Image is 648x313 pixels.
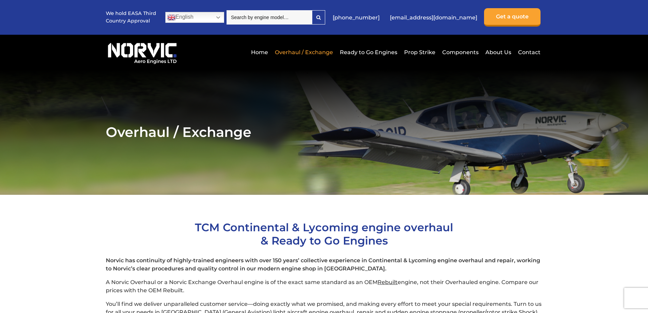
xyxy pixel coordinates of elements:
[106,40,179,64] img: Norvic Aero Engines logo
[378,279,398,285] span: Rebuilt
[167,13,176,21] img: en
[441,44,480,61] a: Components
[484,44,513,61] a: About Us
[106,10,157,25] p: We hold EASA Third Country Approval
[106,278,542,295] p: A Norvic Overhaul or a Norvic Exchange Overhaul engine is of the exact same standard as an OEM en...
[516,44,541,61] a: Contact
[227,10,312,25] input: Search by engine model…
[249,44,270,61] a: Home
[329,9,383,26] a: [PHONE_NUMBER]
[106,124,542,140] h2: Overhaul / Exchange
[338,44,399,61] a: Ready to Go Engines
[386,9,481,26] a: [EMAIL_ADDRESS][DOMAIN_NAME]
[484,8,541,27] a: Get a quote
[195,221,453,247] span: TCM Continental & Lycoming engine overhaul & Ready to Go Engines
[402,44,437,61] a: Prop Strike
[273,44,335,61] a: Overhaul / Exchange
[106,257,540,272] strong: Norvic has continuity of highly-trained engineers with over 150 years’ collective experience in C...
[165,12,224,23] a: English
